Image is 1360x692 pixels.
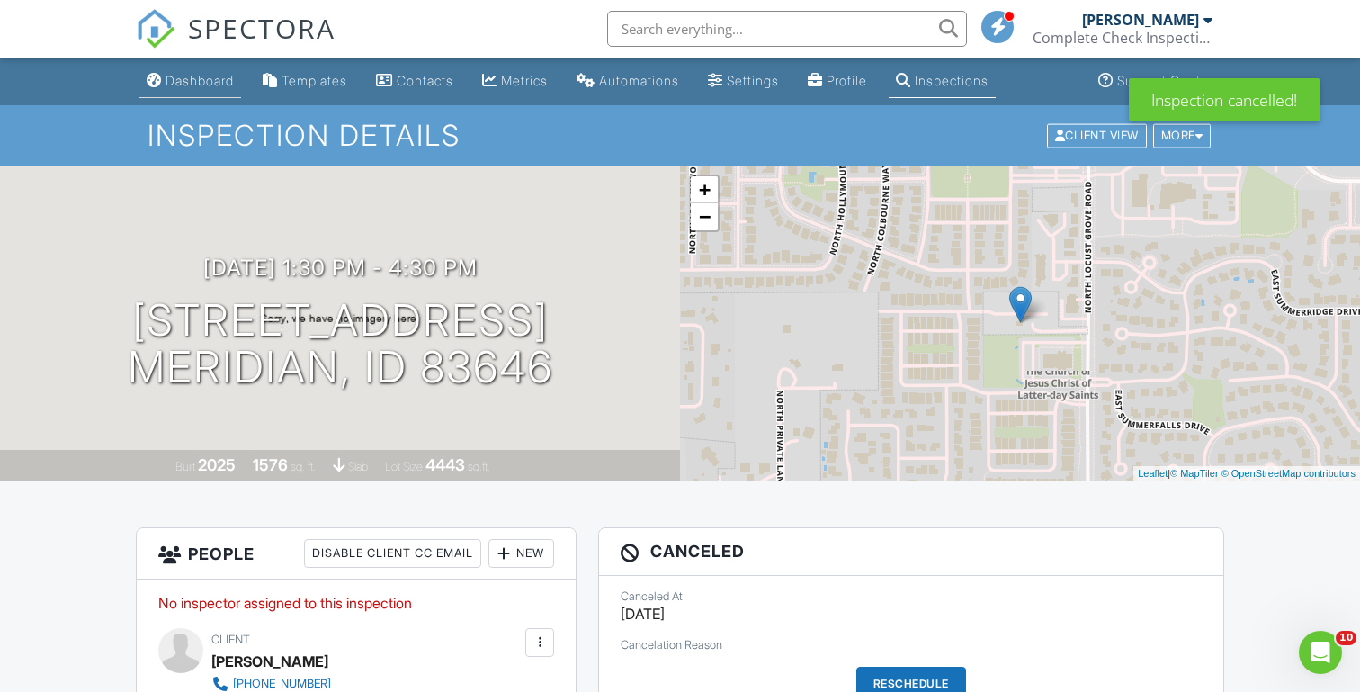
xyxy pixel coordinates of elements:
a: Metrics [475,65,555,98]
div: Templates [282,73,347,88]
a: Leaflet [1138,468,1168,479]
a: Dashboard [139,65,241,98]
span: sq. ft. [291,460,316,473]
h1: [STREET_ADDRESS] Meridian, ID 83646 [128,297,553,392]
div: [PHONE_NUMBER] [233,677,331,691]
span: sq.ft. [468,460,490,473]
div: Metrics [501,73,548,88]
a: Automations (Basic) [569,65,686,98]
img: The Best Home Inspection Software - Spectora [136,9,175,49]
div: Contacts [397,73,453,88]
div: Cancelation Reason [621,638,1202,652]
span: Client [211,633,250,646]
div: Profile [827,73,867,88]
a: SPECTORA [136,24,336,62]
div: [PERSON_NAME] [1082,11,1199,29]
div: [PERSON_NAME] [211,648,328,675]
a: Inspections [889,65,996,98]
h3: People [137,528,576,580]
h1: Inspection Details [148,120,1212,151]
a: © OpenStreetMap contributors [1221,468,1356,479]
div: Canceled At [621,589,1202,604]
span: Lot Size [385,460,423,473]
p: [DATE] [621,604,1202,624]
div: New [488,539,554,568]
div: | [1133,466,1360,481]
a: Settings [701,65,786,98]
div: 1576 [253,455,288,474]
a: Zoom out [691,203,718,230]
span: Built [175,460,195,473]
span: slab [348,460,368,473]
div: Client View [1047,123,1147,148]
a: Templates [255,65,354,98]
p: No inspector assigned to this inspection [158,593,554,613]
input: Search everything... [607,11,967,47]
div: Inspection cancelled! [1129,78,1320,121]
div: 2025 [198,455,236,474]
a: Zoom in [691,176,718,203]
h3: Canceled [599,528,1223,575]
h3: [DATE] 1:30 pm - 4:30 pm [203,256,478,280]
a: Client View [1045,128,1151,141]
div: Complete Check Inspections, LLC [1033,29,1212,47]
a: © MapTiler [1170,468,1219,479]
div: 4443 [425,455,465,474]
span: SPECTORA [188,9,336,47]
div: Disable Client CC Email [304,539,481,568]
a: Support Center [1091,65,1221,98]
div: Dashboard [166,73,234,88]
iframe: Intercom live chat [1299,631,1342,674]
div: More [1153,123,1212,148]
a: Company Profile [801,65,874,98]
span: 10 [1336,631,1356,645]
div: Settings [727,73,779,88]
div: Automations [599,73,679,88]
div: Support Center [1117,73,1213,88]
a: Contacts [369,65,461,98]
div: Inspections [915,73,989,88]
